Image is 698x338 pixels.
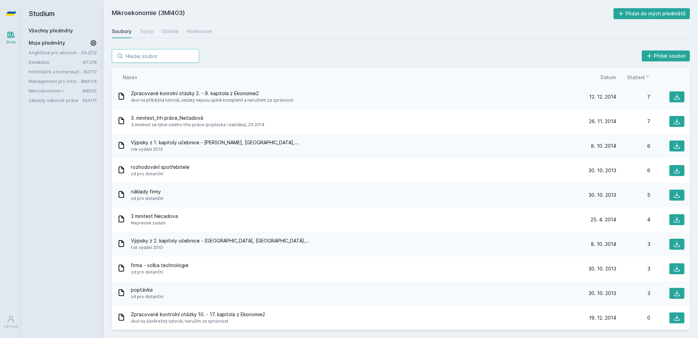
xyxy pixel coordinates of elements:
a: Informační a komunikační technologie [29,68,84,75]
a: 3MI102 [82,88,97,93]
div: 3 [616,290,650,297]
span: 26. 11. 2014 [589,118,616,125]
span: Zpracované konrolní otázky 2. - 9. kapitola z Ekonomie2 [131,90,293,97]
h2: Mikroekonomie (3MI403) [112,8,613,19]
span: 3.minitest se týkal celého trhu práce (poptávka i nabídka), ZS 2014 [131,121,264,128]
span: 30. 10. 2013 [589,290,616,297]
span: cd pro distanční [131,293,163,300]
a: 4SA111 [82,98,97,103]
a: Databáze [29,59,82,65]
span: Výpisky z 2. kapitoly učebnice - [GEOGRAPHIC_DATA], [GEOGRAPHIC_DATA],... [131,237,309,244]
span: náklady firmy [131,188,163,195]
div: Testy [140,28,153,35]
div: 5 [616,192,650,199]
a: 4IT218 [82,59,97,65]
span: Nepresne zadani [131,220,178,226]
a: Uživatel [1,312,20,333]
a: Učitelé [162,25,179,38]
span: 8. 10. 2014 [591,241,616,248]
a: 2AJ212 [81,50,97,55]
a: Základy odborné práce [29,97,82,104]
span: firma - volba technologie [131,262,188,269]
span: Moje předměty [29,40,65,46]
div: Hodnocení [187,28,212,35]
a: Všechny předměty [29,28,73,33]
div: Soubory [112,28,132,35]
a: 4IZ110 [84,69,97,74]
div: 4 [616,216,650,223]
span: rozhodování spotřebitele [131,164,189,171]
span: rok vydání 2010 [131,244,309,251]
input: Hledej soubor [112,49,199,63]
div: 3 [616,265,650,272]
button: Přidat soubor [642,50,690,61]
span: 3. minitest_trh práce_Nečadová [131,115,264,121]
span: rok vydání 2010 [131,146,299,153]
a: Hodnocení [187,25,212,38]
span: poptávka [131,286,163,293]
a: Testy [140,25,153,38]
span: Zpracované kontrolní otázky 10. - 17. kapitola z Ekonomie2 [131,311,265,318]
div: Study [6,40,16,45]
span: cd pro distanční [131,195,163,202]
a: 3MA114 [80,78,97,84]
a: Soubory [112,25,132,38]
div: Učitelé [162,28,179,35]
span: 30. 10. 2013 [589,265,616,272]
span: cd pro distanční [131,171,189,177]
a: Angličtina pro ekonomická studia 2 (B2/C1) [29,49,81,56]
span: 3 minitest Necadova [131,213,178,220]
span: 12. 12. 2014 [589,93,616,100]
span: úkol na příběžná tutoriál, otázky nejsou úplně kompletní a neručním za správnost [131,97,293,104]
span: cd pro distanční [131,269,188,276]
a: Mikroekonomie I [29,87,82,94]
div: 6 [616,143,650,149]
button: Název [123,74,137,81]
a: Management pro informatiky a statistiky [29,78,80,85]
div: Uživatel [4,324,18,329]
span: 8. 10. 2014 [591,143,616,149]
div: 6 [616,167,650,174]
span: Stažení [627,74,645,81]
button: Stažení [627,74,650,81]
a: Study [1,27,20,48]
span: 30. 10. 2013 [589,192,616,199]
div: 0 [616,314,650,321]
div: 7 [616,118,650,125]
div: 7 [616,93,650,100]
span: Výpisky z 1. kapitoly učebnice - [PERSON_NAME], [GEOGRAPHIC_DATA],... [131,139,299,146]
button: Přidat do mých předmětů [613,8,690,19]
span: úkol na závěrečný tutoriál, neručím za správnost [131,318,265,325]
span: 19. 12. 2014 [589,314,616,321]
span: 25. 4. 2014 [591,216,616,223]
div: 3 [616,241,650,248]
span: 30. 10. 2013 [589,167,616,174]
button: Datum [601,74,616,81]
